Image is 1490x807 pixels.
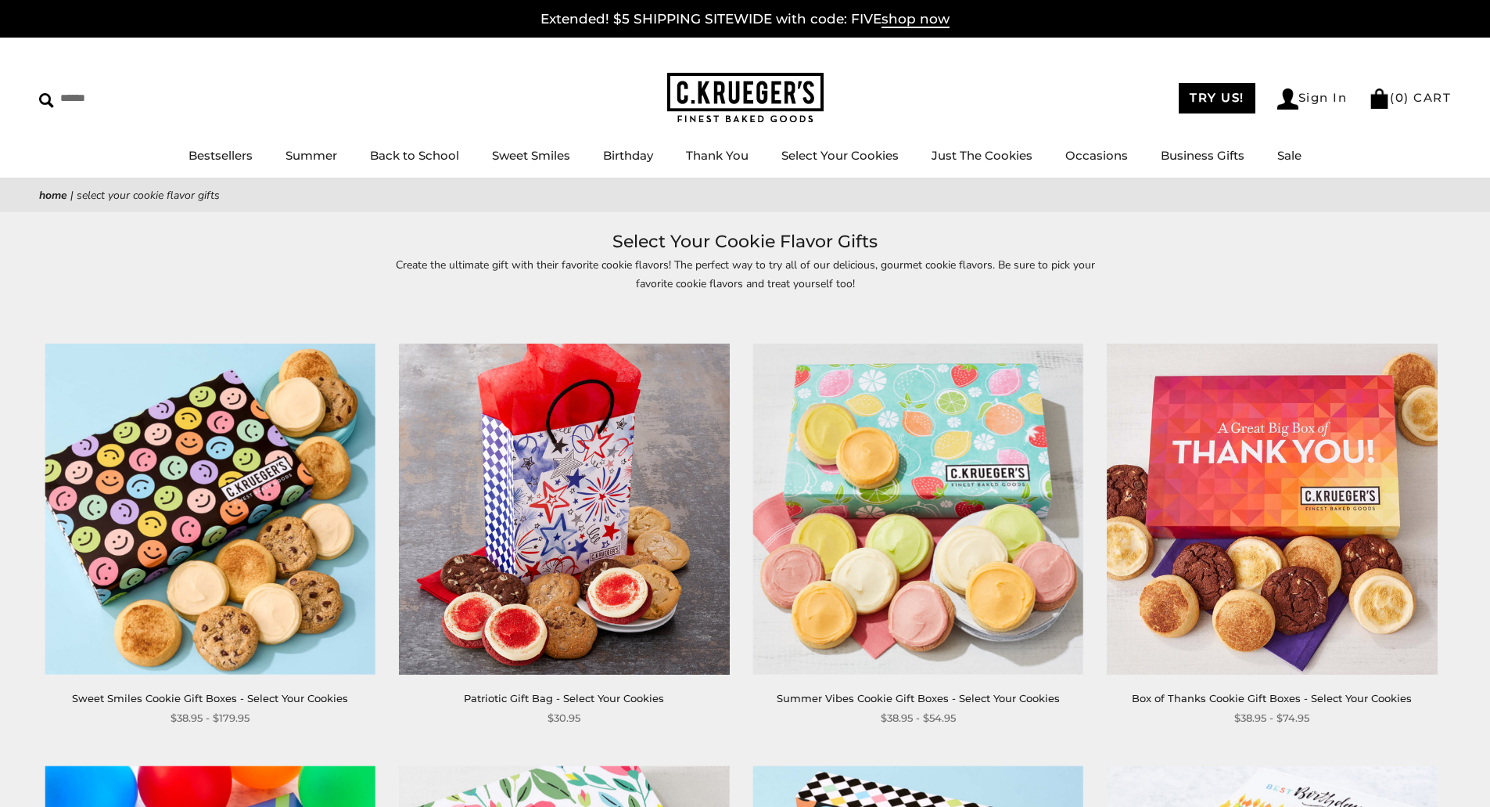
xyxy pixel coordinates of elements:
[188,148,253,163] a: Bestsellers
[45,344,375,674] img: Sweet Smiles Cookie Gift Boxes - Select Your Cookies
[63,228,1427,256] h1: Select Your Cookie Flavor Gifts
[777,692,1060,704] a: Summer Vibes Cookie Gift Boxes - Select Your Cookies
[753,344,1083,674] img: Summer Vibes Cookie Gift Boxes - Select Your Cookies
[932,148,1032,163] a: Just The Cookies
[1161,148,1244,163] a: Business Gifts
[370,148,459,163] a: Back to School
[72,692,348,704] a: Sweet Smiles Cookie Gift Boxes - Select Your Cookies
[77,188,220,203] span: Select Your Cookie Flavor Gifts
[1132,692,1412,704] a: Box of Thanks Cookie Gift Boxes - Select Your Cookies
[285,148,337,163] a: Summer
[667,73,824,124] img: C.KRUEGER'S
[39,93,54,108] img: Search
[1179,83,1255,113] a: TRY US!
[881,710,956,726] span: $38.95 - $54.95
[492,148,570,163] a: Sweet Smiles
[1277,88,1298,110] img: Account
[386,256,1105,292] p: Create the ultimate gift with their favorite cookie flavors! The perfect way to try all of our de...
[70,188,74,203] span: |
[1107,344,1437,674] img: Box of Thanks Cookie Gift Boxes - Select Your Cookies
[39,186,1451,204] nav: breadcrumbs
[1234,710,1309,726] span: $38.95 - $74.95
[39,188,67,203] a: Home
[464,692,664,704] a: Patriotic Gift Bag - Select Your Cookies
[781,148,899,163] a: Select Your Cookies
[399,344,729,674] img: Patriotic Gift Bag - Select Your Cookies
[1395,90,1405,105] span: 0
[1369,88,1390,109] img: Bag
[686,148,749,163] a: Thank You
[1065,148,1128,163] a: Occasions
[603,148,653,163] a: Birthday
[881,11,950,28] span: shop now
[1369,90,1451,105] a: (0) CART
[171,710,250,726] span: $38.95 - $179.95
[1277,88,1348,110] a: Sign In
[548,710,580,726] span: $30.95
[1277,148,1302,163] a: Sale
[39,86,225,110] input: Search
[540,11,950,28] a: Extended! $5 SHIPPING SITEWIDE with code: FIVEshop now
